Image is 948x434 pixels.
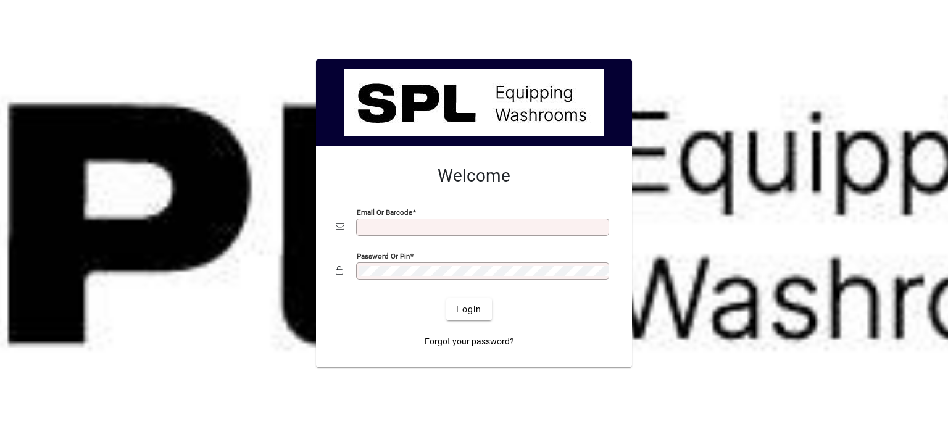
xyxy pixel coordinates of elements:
[357,208,412,217] mat-label: Email or Barcode
[446,298,491,320] button: Login
[357,252,410,261] mat-label: Password or Pin
[456,303,481,316] span: Login
[336,165,612,186] h2: Welcome
[425,335,514,348] span: Forgot your password?
[420,330,519,353] a: Forgot your password?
